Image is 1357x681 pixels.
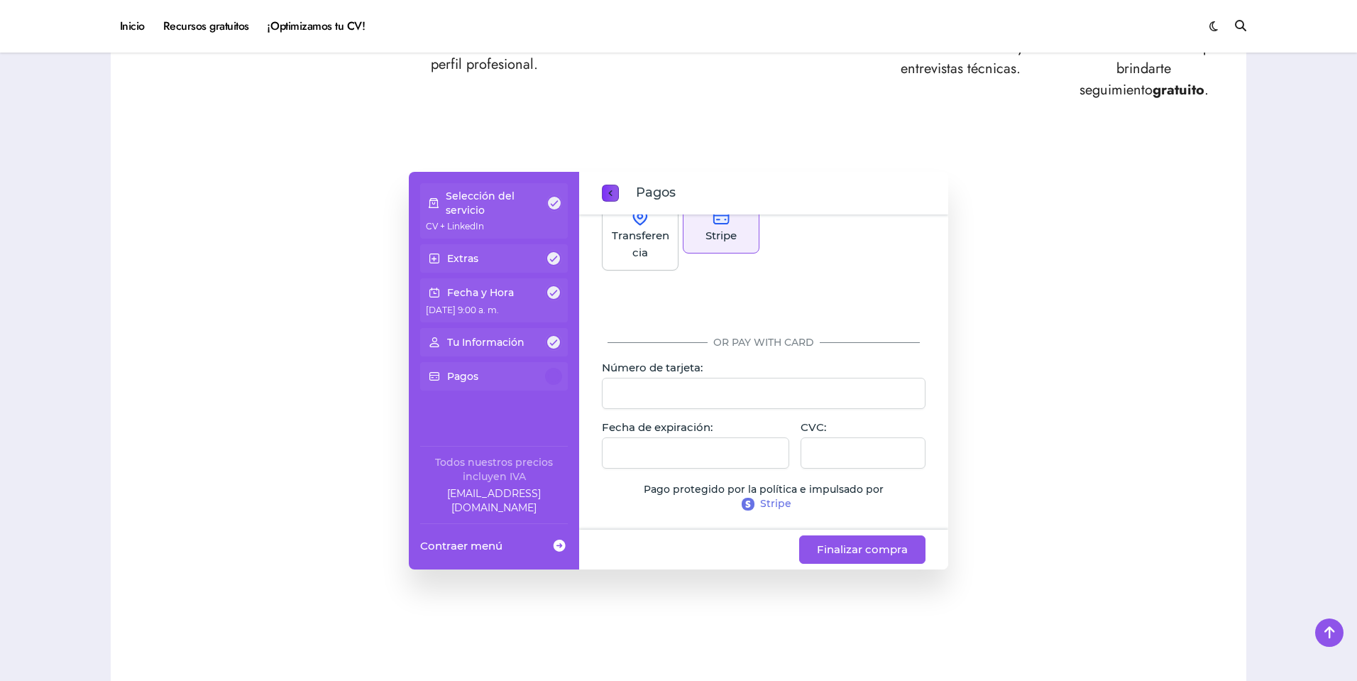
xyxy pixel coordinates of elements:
img: Stripe policy [742,498,754,511]
p: Extras [447,251,478,266]
span: Or pay with card [713,336,814,349]
p: Tu Información [447,335,524,349]
button: previous step [602,185,619,202]
span: CV + LinkedIn [426,221,484,231]
a: Inicio [111,7,154,45]
img: stripe [713,209,730,226]
strong: gratuito [1153,80,1204,100]
p: Fecha de expiración: [602,420,789,435]
p: Transferencia [611,227,669,261]
p: Stripe [705,227,737,244]
button: Finalizar compra [799,535,925,564]
iframe: Campo de entrada seguro de la fecha de caducidad [611,447,780,459]
p: Selección del servicio [446,189,546,217]
span: Finalizar compra [817,541,908,558]
p: Pago protegido por la política e impulsado por [602,483,925,497]
iframe: Campo de entrada seguro para el CVC [810,447,916,459]
img: onSite [632,209,649,226]
p: Pagos [447,369,478,383]
iframe: Campo de entrada seguro del botón de pago [602,293,925,322]
span: [DATE] 9:00 a. m. [426,305,499,315]
p: CVC: [801,420,925,435]
a: Company email: ayuda@elhadadelasvacantes.com [420,486,568,515]
iframe: Campo de entrada seguro del número de tarjeta [611,387,916,400]
div: Todos nuestros precios incluyen IVA [420,455,568,484]
span: Stripe [760,497,791,511]
span: Contraer menú [420,538,502,553]
p: Número de tarjeta: [602,361,925,375]
a: Recursos gratuitos [154,7,258,45]
a: ¡Optimizamos tu CV! [258,7,374,45]
span: Pagos [636,183,676,203]
p: Fecha y Hora [447,285,514,300]
p: Incluye videollamada de 50 minutos, análisis detallado, tu CV y un CV adicional, en caso de que t... [125,33,844,75]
